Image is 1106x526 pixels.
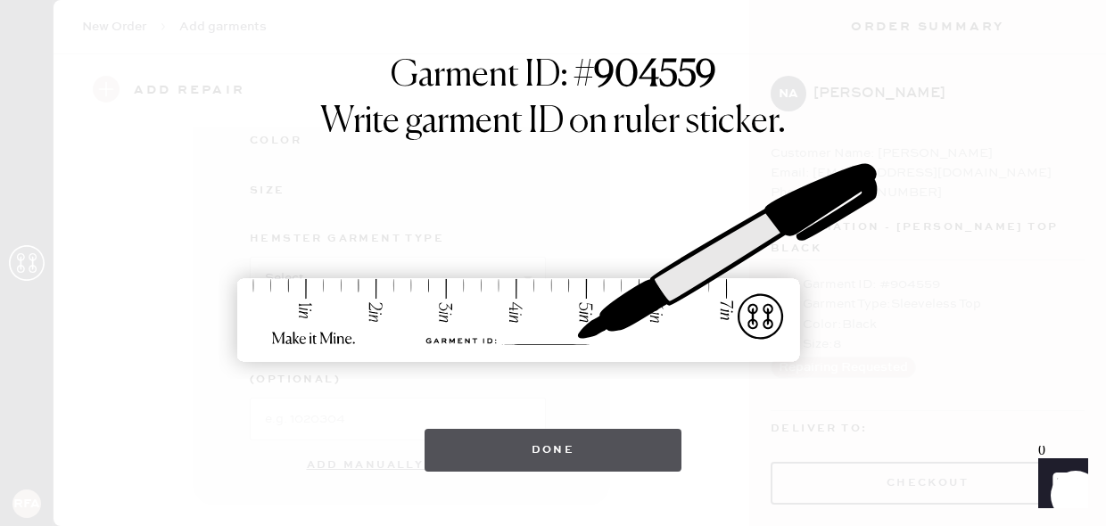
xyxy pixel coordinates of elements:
button: Done [425,429,682,472]
img: ruler-sticker-sharpie.svg [219,117,887,411]
h1: Write garment ID on ruler sticker. [320,101,786,144]
iframe: Front Chat [1021,446,1098,522]
h1: Garment ID: # [391,54,716,101]
strong: 904559 [594,58,716,94]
